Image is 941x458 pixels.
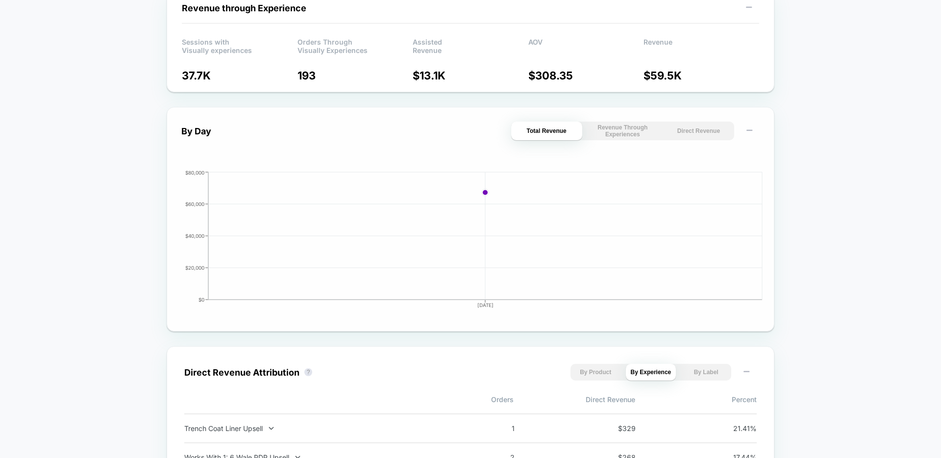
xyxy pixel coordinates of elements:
[181,126,211,136] div: By Day
[511,122,582,140] button: Total Revenue
[413,69,528,82] p: $ 13.1K
[528,38,644,52] p: AOV
[626,364,676,381] button: By Experience
[185,233,204,239] tspan: $40,000
[304,368,312,376] button: ?
[644,38,759,52] p: Revenue
[635,395,757,404] span: Percent
[644,69,759,82] p: $ 59.5K
[528,69,644,82] p: $ 308.35
[514,395,635,404] span: Direct Revenue
[182,69,297,82] p: 37.7K
[681,364,731,381] button: By Label
[198,297,204,303] tspan: $0
[185,265,204,271] tspan: $20,000
[182,38,297,52] p: Sessions with Visually experiences
[182,3,306,13] span: Revenue through Experience
[663,122,734,140] button: Direct Revenue
[477,302,494,308] tspan: [DATE]
[297,69,413,82] p: 193
[184,424,442,433] div: Trench Coat Liner Upsell
[184,367,299,378] div: Direct Revenue Attribution
[592,424,636,433] span: $ 329
[297,38,413,52] p: Orders Through Visually Experiences
[713,424,757,433] span: 21.41 %
[587,122,658,140] button: Revenue Through Experiences
[185,170,204,176] tspan: $80,000
[570,364,621,381] button: By Product
[392,395,514,404] span: Orders
[185,201,204,207] tspan: $60,000
[413,38,528,52] p: Assisted Revenue
[470,424,515,433] span: 1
